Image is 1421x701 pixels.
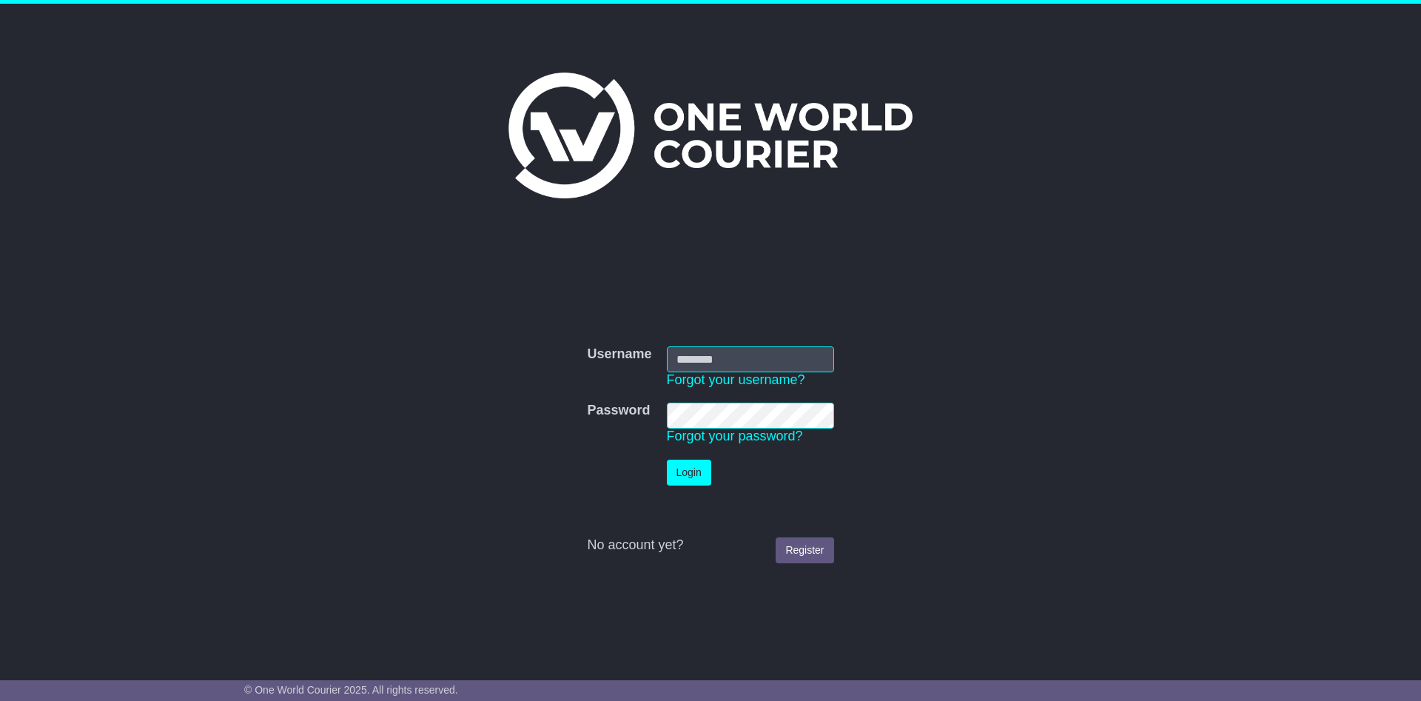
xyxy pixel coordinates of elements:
a: Forgot your password? [667,429,803,443]
a: Forgot your username? [667,372,805,387]
span: © One World Courier 2025. All rights reserved. [244,684,458,696]
button: Login [667,460,711,486]
label: Password [587,403,650,419]
img: One World [508,73,913,198]
label: Username [587,346,651,363]
a: Register [776,537,833,563]
div: No account yet? [587,537,833,554]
